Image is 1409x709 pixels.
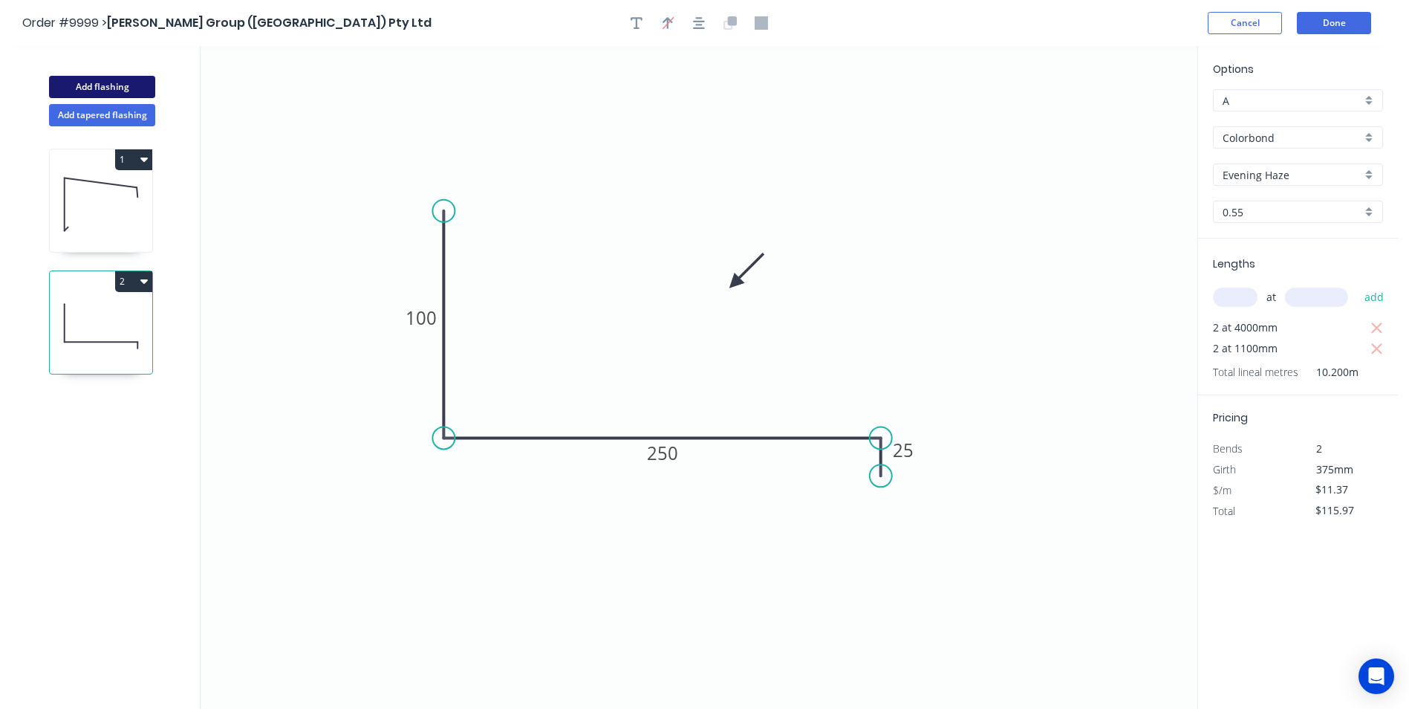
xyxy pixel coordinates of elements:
[406,305,437,330] tspan: 100
[115,149,152,170] button: 1
[1213,410,1248,425] span: Pricing
[22,14,107,31] span: Order #9999 >
[107,14,432,31] span: [PERSON_NAME] Group ([GEOGRAPHIC_DATA]) Pty Ltd
[1297,12,1371,34] button: Done
[1357,285,1392,310] button: add
[1213,62,1254,77] span: Options
[1266,287,1276,308] span: at
[1213,483,1231,497] span: $/m
[1223,93,1361,109] input: Price level
[647,441,678,465] tspan: 250
[1213,441,1243,456] span: Bends
[1298,362,1358,383] span: 10.200m
[49,104,155,126] button: Add tapered flashing
[1358,658,1394,694] div: Open Intercom Messenger
[1223,204,1361,220] input: Thickness
[1223,167,1361,183] input: Colour
[115,271,152,292] button: 2
[1213,362,1298,383] span: Total lineal metres
[1223,130,1361,146] input: Material
[49,76,155,98] button: Add flashing
[1213,317,1278,338] span: 2 at 4000mm
[1316,462,1353,476] span: 375mm
[1213,338,1278,359] span: 2 at 1100mm
[1213,504,1235,518] span: Total
[1213,462,1236,476] span: Girth
[1208,12,1282,34] button: Cancel
[893,438,914,462] tspan: 25
[1213,256,1255,271] span: Lengths
[201,46,1197,709] svg: 0
[1316,441,1322,456] span: 2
